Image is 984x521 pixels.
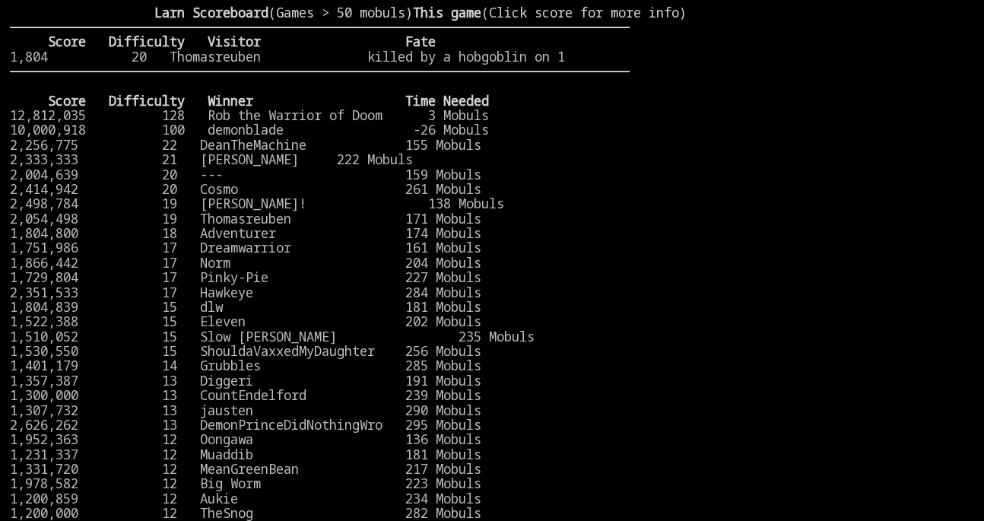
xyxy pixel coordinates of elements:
[10,416,481,434] a: 2,626,262 13 DemonPrinceDidNothingWro 295 Mobuls
[10,166,481,183] a: 2,004,639 20 --- 159 Mobuls
[10,490,481,507] a: 1,200,859 12 Aukie 234 Mobuls
[10,372,481,389] a: 1,357,387 13 Diggeri 191 Mobuls
[10,357,481,374] a: 1,401,179 14 Grubbles 285 Mobuls
[10,328,535,345] a: 1,510,052 15 Slow [PERSON_NAME] 235 Mobuls
[10,121,489,138] a: 10,000,918 100 demonblade -26 Mobuls
[10,224,481,242] a: 1,804,800 18 Adventurer 174 Mobuls
[10,254,481,272] a: 1,866,442 17 Norm 204 Mobuls
[10,136,481,154] a: 2,256,775 22 DeanTheMachine 155 Mobuls
[48,33,436,50] b: Score Difficulty Visitor Fate
[10,313,481,330] a: 1,522,388 15 Eleven 202 Mobuls
[10,106,489,124] a: 12,812,035 128 Rob the Warrior of Doom 3 Mobuls
[10,268,481,286] a: 1,729,804 17 Pinky-Pie 227 Mobuls
[10,180,481,198] a: 2,414,942 20 Cosmo 261 Mobuls
[10,386,481,404] a: 1,300,000 13 CountEndelford 239 Mobuls
[10,151,413,168] a: 2,333,333 21 [PERSON_NAME] 222 Mobuls
[10,210,481,227] a: 2,054,498 19 Thomasreuben 171 Mobuls
[10,195,504,212] a: 2,498,784 19 [PERSON_NAME]! 138 Mobuls
[154,4,268,21] b: Larn Scoreboard
[10,460,481,478] a: 1,331,720 12 MeanGreenBean 217 Mobuls
[10,475,481,492] a: 1,978,582 12 Big Worm 223 Mobuls
[10,342,481,360] a: 1,530,550 15 ShouldaVaxxedMyDaughter 256 Mobuls
[10,48,565,65] a: 1,804 20 Thomasreuben killed by a hobgoblin on 1
[48,92,489,110] b: Score Difficulty Winner Time Needed
[10,239,481,256] a: 1,751,986 17 Dreamwarrior 161 Mobuls
[10,5,630,495] larn: (Games > 50 mobuls) (Click score for more info) Click on a score for more information ---- Reload...
[10,298,481,316] a: 1,804,839 15 dlw 181 Mobuls
[10,430,481,448] a: 1,952,363 12 Oongawa 136 Mobuls
[10,284,481,301] a: 2,351,533 17 Hawkeye 284 Mobuls
[10,402,481,419] a: 1,307,732 13 jausten 290 Mobuls
[413,4,481,21] b: This game
[10,446,481,463] a: 1,231,337 12 Muaddib 181 Mobuls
